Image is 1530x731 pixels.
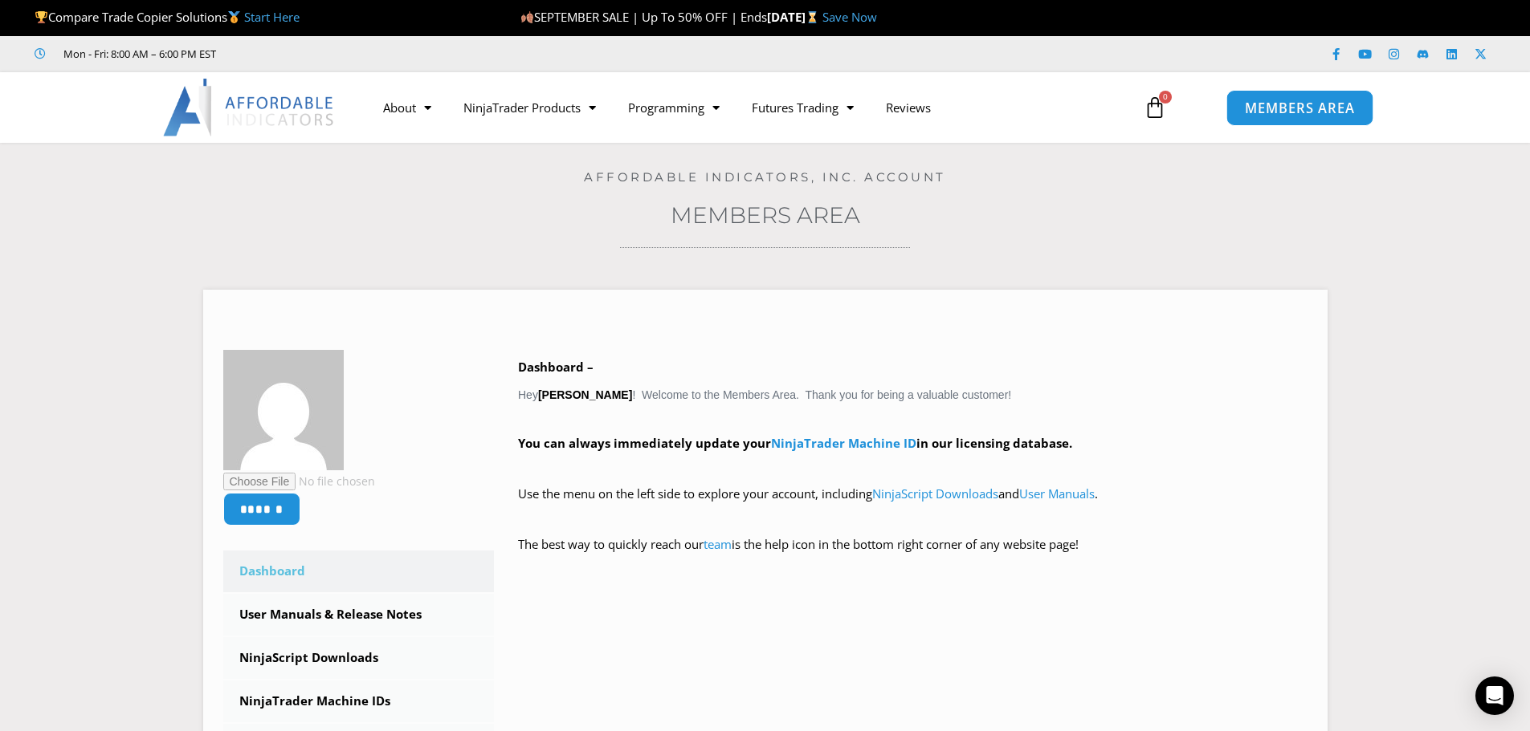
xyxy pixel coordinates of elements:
[872,485,998,502] a: NinjaScript Downloads
[822,9,877,25] a: Save Now
[518,534,1308,579] p: The best way to quickly reach our is the help icon in the bottom right corner of any website page!
[671,201,860,229] a: Members Area
[35,9,300,25] span: Compare Trade Copier Solutions
[704,536,732,552] a: team
[518,435,1072,451] strong: You can always immediately update your in our licensing database.
[367,89,447,126] a: About
[518,356,1308,579] div: Hey ! Welcome to the Members Area. Thank you for being a valuable customer!
[1226,89,1373,125] a: MEMBERS AREA
[870,89,947,126] a: Reviews
[520,9,767,25] span: SEPTEMBER SALE | Up To 50% OFF | Ends
[1475,676,1514,715] div: Open Intercom Messenger
[538,388,632,401] strong: [PERSON_NAME]
[612,89,736,126] a: Programming
[1159,91,1172,104] span: 0
[767,9,822,25] strong: [DATE]
[1019,485,1095,502] a: User Manuals
[771,435,916,451] a: NinjaTrader Machine ID
[239,46,479,62] iframe: Customer reviews powered by Trustpilot
[163,79,336,136] img: LogoAI | Affordable Indicators – NinjaTrader
[806,11,818,23] img: ⌛
[223,594,495,636] a: User Manuals & Release Notes
[367,89,1125,126] nav: Menu
[223,637,495,679] a: NinjaScript Downloads
[447,89,612,126] a: NinjaTrader Products
[584,169,946,185] a: Affordable Indicators, Inc. Account
[736,89,870,126] a: Futures Trading
[521,11,533,23] img: 🍂
[518,483,1308,528] p: Use the menu on the left side to explore your account, including and .
[223,350,344,470] img: 842d4880f17937e980a275f8b77523be8d85a7b2f58b4847f41fd4c6351bd382
[518,359,594,375] b: Dashboard –
[1120,84,1190,131] a: 0
[223,550,495,592] a: Dashboard
[35,11,47,23] img: 🏆
[1245,101,1355,115] span: MEMBERS AREA
[59,44,216,63] span: Mon - Fri: 8:00 AM – 6:00 PM EST
[223,680,495,722] a: NinjaTrader Machine IDs
[244,9,300,25] a: Start Here
[228,11,240,23] img: 🥇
